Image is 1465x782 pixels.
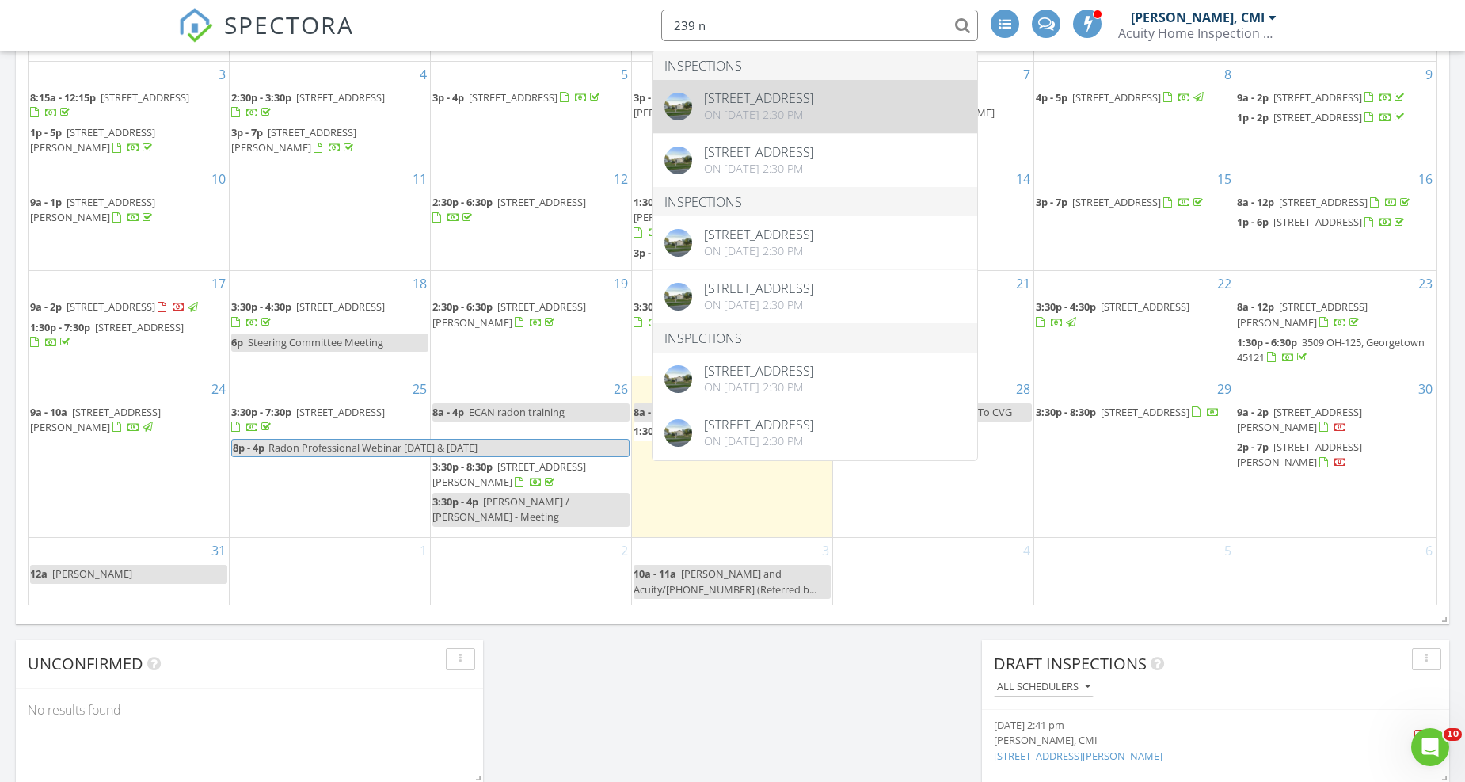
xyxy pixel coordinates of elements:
span: 3:30p - 8:30p [634,299,694,314]
span: 8a - 12p [1237,195,1274,209]
td: Go to September 3, 2025 [632,538,833,605]
div: [PERSON_NAME], CMI [994,733,1364,748]
a: 3:30p - 4:30p [STREET_ADDRESS] [231,299,385,329]
a: Go to September 6, 2025 [1422,538,1436,563]
td: Go to August 30, 2025 [1235,376,1436,538]
span: [STREET_ADDRESS] [1072,90,1161,105]
span: [STREET_ADDRESS][PERSON_NAME] [30,405,161,434]
a: 9a - 10a [STREET_ADDRESS][PERSON_NAME] [30,403,227,437]
a: 9a - 2p [STREET_ADDRESS] [1237,89,1434,108]
a: Go to August 26, 2025 [611,376,631,402]
a: 2:30p - 6:30p [STREET_ADDRESS] [432,193,630,227]
a: 2:30p - 6:30p [STREET_ADDRESS][PERSON_NAME] [432,298,630,332]
a: 3p - 8p [STREET_ADDRESS][PERSON_NAME][PERSON_NAME] [835,90,995,135]
a: 1:30p - 6:30p 3509 OH-125, Georgetown 45121 [1237,334,1434,368]
img: streetview [664,419,692,447]
span: [STREET_ADDRESS] [1273,215,1362,229]
a: Go to August 7, 2025 [1020,62,1033,87]
a: 1:30p - 2:30p [STREET_ADDRESS][PERSON_NAME][PERSON_NAME] [634,193,831,243]
a: 4p - 5p [STREET_ADDRESS] [1036,89,1233,108]
td: Go to September 1, 2025 [230,538,431,605]
td: Go to August 25, 2025 [230,376,431,538]
td: Go to August 19, 2025 [431,271,632,376]
span: 1p - 2p [1237,110,1269,124]
a: Go to August 18, 2025 [409,271,430,296]
span: [STREET_ADDRESS] [497,195,586,209]
span: [STREET_ADDRESS] [296,405,385,419]
span: [STREET_ADDRESS][PERSON_NAME] [634,90,759,120]
span: [STREET_ADDRESS] [1072,195,1161,209]
img: streetview [664,283,692,311]
span: 3:30p - 7:30p [231,405,291,419]
a: 3:30p - 4:30p [STREET_ADDRESS] [231,298,428,332]
span: [STREET_ADDRESS][PERSON_NAME] [30,195,155,224]
a: 3:30p - 8:30p [STREET_ADDRESS][PERSON_NAME] [432,460,586,489]
a: [STREET_ADDRESS][PERSON_NAME] [994,749,1162,763]
div: [STREET_ADDRESS] [704,364,814,377]
span: 3509 OH-125, Georgetown 45121 [1237,335,1425,364]
a: 9a - 2p [STREET_ADDRESS][PERSON_NAME] [1237,403,1434,437]
a: 1:30p - 6:30p 3509 OH-125, Georgetown 45121 [1237,335,1425,364]
a: Go to August 24, 2025 [208,376,229,402]
a: Go to August 22, 2025 [1214,271,1235,296]
td: Go to August 20, 2025 [632,271,833,376]
span: 8:15a - 12:15p [30,90,96,105]
span: Steering Committee Meeting [248,335,383,349]
img: streetview [664,93,692,120]
a: SPECTORA [178,21,354,55]
a: 2p - 7p [STREET_ADDRESS][PERSON_NAME] [1237,438,1434,472]
span: [PERSON_NAME] [52,566,132,581]
div: On [DATE] 2:30 pm [704,381,814,394]
a: 1:30p - 5:30p [STREET_ADDRESS] [634,424,817,438]
a: 9a - 1p [STREET_ADDRESS][PERSON_NAME] [30,193,227,227]
a: 1p - 2p [STREET_ADDRESS] [1237,109,1434,128]
a: 3p - 7p [STREET_ADDRESS] [634,246,804,260]
a: Go to August 19, 2025 [611,271,631,296]
a: 3p - 4p [STREET_ADDRESS] [432,89,630,108]
a: Go to August 11, 2025 [409,166,430,192]
a: Go to August 10, 2025 [208,166,229,192]
span: 3p - 8p [634,90,665,105]
a: 1p - 2p [STREET_ADDRESS] [1237,110,1407,124]
td: Go to August 5, 2025 [431,61,632,166]
a: 3:30p - 4:30p [STREET_ADDRESS] [1036,298,1233,332]
td: Go to August 11, 2025 [230,166,431,271]
img: streetview [664,147,692,174]
span: [STREET_ADDRESS][PERSON_NAME] [432,299,586,329]
span: 1p - 5p [30,125,62,139]
li: Inspections [653,51,977,80]
a: Go to August 12, 2025 [611,166,631,192]
span: 9a - 2p [1237,90,1269,105]
span: 12a [30,566,48,581]
a: 3:30p - 8:30p [STREET_ADDRESS] [634,298,831,332]
a: Go to August 14, 2025 [1013,166,1033,192]
div: [DATE] 2:41 pm [994,718,1364,733]
span: [STREET_ADDRESS] [296,299,385,314]
a: 3:30p - 7:30p [STREET_ADDRESS] [231,403,428,437]
a: Go to August 9, 2025 [1422,62,1436,87]
a: 1p - 6p [STREET_ADDRESS] [1237,213,1434,232]
a: 1:30p - 2:30p [STREET_ADDRESS][PERSON_NAME][PERSON_NAME] [634,195,793,239]
span: 3p - 4p [432,90,464,105]
a: 8:15a - 12:15p [STREET_ADDRESS] [30,89,227,123]
a: Go to August 31, 2025 [208,538,229,563]
td: Go to August 18, 2025 [230,271,431,376]
span: 9a - 1p [30,195,62,209]
span: [STREET_ADDRESS] [67,299,155,314]
a: 1:30p - 7:30p [STREET_ADDRESS] [30,320,184,349]
div: [STREET_ADDRESS] [704,282,814,295]
span: [STREET_ADDRESS] [469,90,557,105]
span: 1:30p - 5:30p [634,424,694,438]
span: 2:30p - 6:30p [432,299,493,314]
span: Radon Professional Webinar [DATE] & [DATE] [268,441,478,455]
a: Go to August 17, 2025 [208,271,229,296]
span: 1p - 6p [1237,215,1269,229]
span: [STREET_ADDRESS] [101,90,189,105]
a: 3p - 8p [STREET_ADDRESS][PERSON_NAME] [634,89,831,123]
a: 3:30p - 8:30p [STREET_ADDRESS] [1036,405,1220,419]
span: 9a - 10a [30,405,67,419]
td: Go to August 23, 2025 [1235,271,1436,376]
li: Inspections [653,324,977,353]
span: ECAN radon training [469,405,565,419]
a: 4p - 5p [STREET_ADDRESS] [1036,90,1206,105]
